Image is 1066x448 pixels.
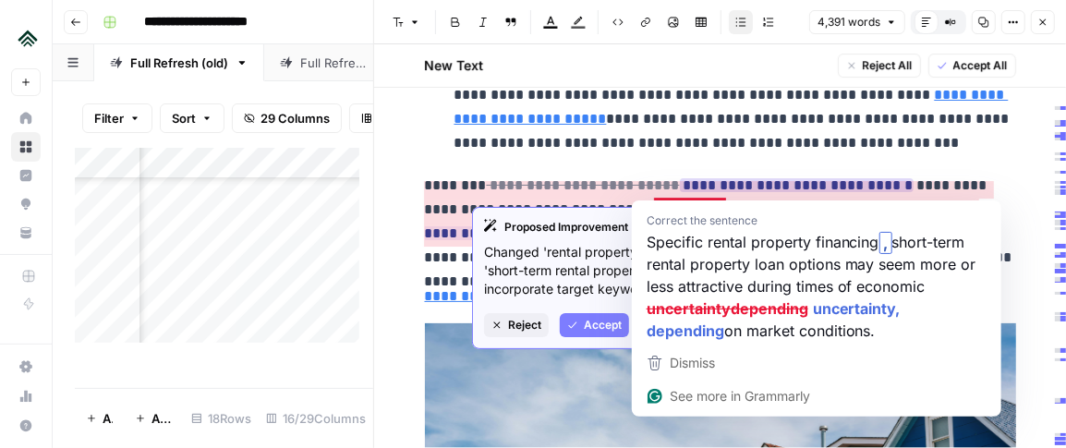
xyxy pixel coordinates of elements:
button: Sort [160,103,224,133]
a: Your Data [11,218,41,248]
a: Settings [11,352,41,381]
button: 29 Columns [232,103,342,133]
button: Reject [484,313,549,337]
button: Accept [560,313,629,337]
span: Add 10 Rows [151,409,173,428]
div: Full Refresh (old) [130,54,228,72]
span: Add Row [103,409,113,428]
h2: New Text [425,56,484,75]
a: Usage [11,381,41,411]
a: Full Refresh (old) [94,44,264,81]
span: Accept [584,317,622,333]
span: Reject [508,317,541,333]
a: Opportunities [11,189,41,219]
button: Reject All [838,54,921,78]
span: 29 Columns [260,109,330,127]
button: Workspace: Uplisting [11,15,41,61]
a: Insights [11,161,41,190]
span: Accept All [953,57,1008,74]
a: Home [11,103,41,133]
span: Reject All [863,57,913,74]
a: Full Refresh [264,44,405,81]
div: 16/29 Columns [259,404,373,433]
button: Filter [82,103,152,133]
img: Uplisting Logo [11,21,44,54]
button: Help + Support [11,411,41,441]
div: Proposed Improvement [484,219,726,236]
a: Browse [11,132,41,162]
span: Filter [94,109,124,127]
span: Sort [172,109,196,127]
div: 18 Rows [184,404,259,433]
button: Accept All [928,54,1016,78]
p: Changed 'rental property financing' to 'short-term rental property loan' to incorporate target ke... [484,243,726,298]
div: Full Refresh [300,54,369,72]
button: Add 10 Rows [124,404,184,433]
button: 4,391 words [809,10,905,34]
button: Add Row [75,404,124,433]
span: 4,391 words [818,14,880,30]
